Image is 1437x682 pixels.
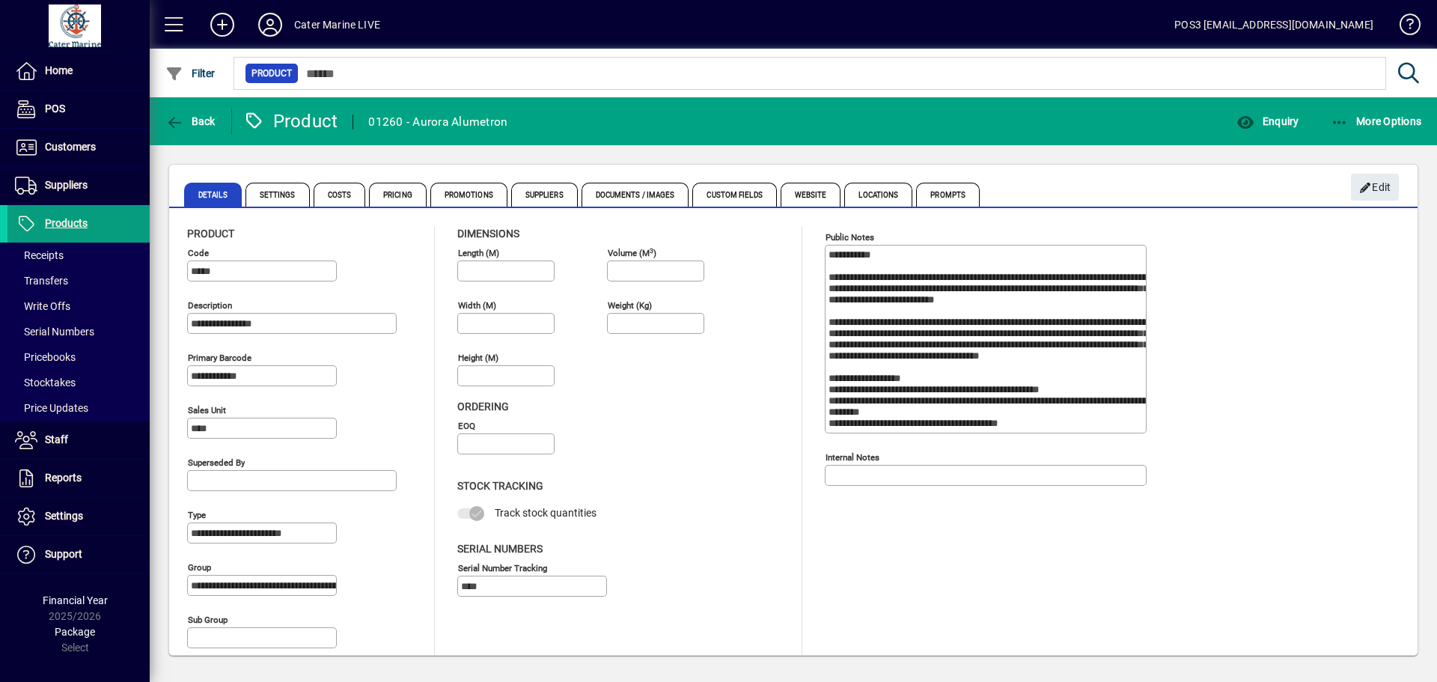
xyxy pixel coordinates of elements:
[582,183,689,207] span: Documents / Images
[511,183,578,207] span: Suppliers
[45,103,65,115] span: POS
[458,562,547,573] mat-label: Serial Number tracking
[188,510,206,520] mat-label: Type
[1388,3,1418,52] a: Knowledge Base
[781,183,841,207] span: Website
[45,64,73,76] span: Home
[458,248,499,258] mat-label: Length (m)
[7,395,150,421] a: Price Updates
[314,183,366,207] span: Costs
[458,300,496,311] mat-label: Width (m)
[7,167,150,204] a: Suppliers
[188,457,245,468] mat-label: Superseded by
[7,91,150,128] a: POS
[162,60,219,87] button: Filter
[608,300,652,311] mat-label: Weight (Kg)
[45,433,68,445] span: Staff
[198,11,246,38] button: Add
[251,66,292,81] span: Product
[187,228,234,240] span: Product
[55,626,95,638] span: Package
[45,141,96,153] span: Customers
[188,353,251,363] mat-label: Primary barcode
[369,183,427,207] span: Pricing
[7,460,150,497] a: Reports
[165,115,216,127] span: Back
[7,129,150,166] a: Customers
[15,402,88,414] span: Price Updates
[7,370,150,395] a: Stocktakes
[15,351,76,363] span: Pricebooks
[188,248,209,258] mat-label: Code
[45,510,83,522] span: Settings
[246,11,294,38] button: Profile
[45,548,82,560] span: Support
[1359,175,1391,200] span: Edit
[15,249,64,261] span: Receipts
[1327,108,1426,135] button: More Options
[15,300,70,312] span: Write Offs
[826,232,874,243] mat-label: Public Notes
[458,421,475,431] mat-label: EOQ
[243,109,338,133] div: Product
[7,319,150,344] a: Serial Numbers
[916,183,980,207] span: Prompts
[650,246,653,254] sup: 3
[45,179,88,191] span: Suppliers
[1233,108,1302,135] button: Enquiry
[7,52,150,90] a: Home
[1351,174,1399,201] button: Edit
[457,480,543,492] span: Stock Tracking
[188,615,228,625] mat-label: Sub group
[7,421,150,459] a: Staff
[457,401,509,412] span: Ordering
[188,300,232,311] mat-label: Description
[245,183,310,207] span: Settings
[294,13,380,37] div: Cater Marine LIVE
[457,228,519,240] span: Dimensions
[45,472,82,484] span: Reports
[188,405,226,415] mat-label: Sales unit
[430,183,507,207] span: Promotions
[15,377,76,389] span: Stocktakes
[368,110,507,134] div: 01260 - Aurora Alumetron
[150,108,232,135] app-page-header-button: Back
[1174,13,1373,37] div: POS3 [EMAIL_ADDRESS][DOMAIN_NAME]
[45,217,88,229] span: Products
[1236,115,1299,127] span: Enquiry
[692,183,776,207] span: Custom Fields
[1331,115,1422,127] span: More Options
[15,326,94,338] span: Serial Numbers
[15,275,68,287] span: Transfers
[495,507,597,519] span: Track stock quantities
[7,498,150,535] a: Settings
[458,353,498,363] mat-label: Height (m)
[162,108,219,135] button: Back
[7,536,150,573] a: Support
[608,248,656,258] mat-label: Volume (m )
[165,67,216,79] span: Filter
[457,543,543,555] span: Serial Numbers
[7,344,150,370] a: Pricebooks
[184,183,242,207] span: Details
[7,268,150,293] a: Transfers
[7,243,150,268] a: Receipts
[188,562,211,573] mat-label: Group
[7,293,150,319] a: Write Offs
[844,183,912,207] span: Locations
[826,452,879,463] mat-label: Internal Notes
[43,594,108,606] span: Financial Year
